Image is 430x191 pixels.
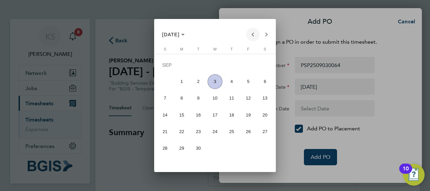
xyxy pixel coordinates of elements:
[157,140,173,156] button: September 28, 2025
[208,107,222,122] span: 17
[158,141,172,156] span: 28
[260,28,273,41] button: Next month
[240,123,257,140] button: September 26, 2025
[246,28,260,41] button: Previous month
[174,124,189,139] span: 22
[241,91,256,106] span: 12
[173,140,190,156] button: September 29, 2025
[241,74,256,89] span: 5
[403,169,409,177] div: 10
[240,73,257,90] button: September 5, 2025
[264,47,266,51] span: S
[223,73,240,90] button: September 4, 2025
[403,164,425,186] button: Open Resource Center, 10 new notifications
[223,107,240,123] button: September 18, 2025
[224,124,239,139] span: 25
[157,57,273,73] td: SEP
[173,107,190,123] button: September 15, 2025
[223,90,240,106] button: September 11, 2025
[157,90,173,106] button: September 7, 2025
[191,91,206,106] span: 9
[224,91,239,106] span: 11
[258,91,272,106] span: 13
[241,124,256,139] span: 26
[208,124,222,139] span: 24
[257,73,273,90] button: September 6, 2025
[240,90,257,106] button: September 12, 2025
[258,107,272,122] span: 20
[173,90,190,106] button: September 8, 2025
[174,141,189,156] span: 29
[231,47,233,51] span: T
[164,47,166,51] span: S
[224,107,239,122] span: 18
[158,91,172,106] span: 7
[191,74,206,89] span: 2
[247,47,249,51] span: F
[158,124,172,139] span: 21
[191,141,206,156] span: 30
[160,28,188,41] button: Choose month and year
[174,74,189,89] span: 1
[207,73,223,90] button: September 3, 2025
[257,90,273,106] button: September 13, 2025
[207,90,223,106] button: September 10, 2025
[191,107,206,122] span: 16
[190,90,207,106] button: September 9, 2025
[162,32,180,37] span: [DATE]
[207,123,223,140] button: September 24, 2025
[173,73,190,90] button: September 1, 2025
[174,107,189,122] span: 15
[224,74,239,89] span: 4
[197,47,199,51] span: T
[208,91,222,106] span: 10
[208,74,222,89] span: 3
[223,123,240,140] button: September 25, 2025
[173,123,190,140] button: September 22, 2025
[158,107,172,122] span: 14
[191,124,206,139] span: 23
[190,107,207,123] button: September 16, 2025
[257,107,273,123] button: September 20, 2025
[180,47,183,51] span: M
[157,123,173,140] button: September 21, 2025
[157,107,173,123] button: September 14, 2025
[190,123,207,140] button: September 23, 2025
[257,123,273,140] button: September 27, 2025
[207,107,223,123] button: September 17, 2025
[241,107,256,122] span: 19
[190,140,207,156] button: September 30, 2025
[240,107,257,123] button: September 19, 2025
[213,47,217,51] span: W
[190,73,207,90] button: September 2, 2025
[174,91,189,106] span: 8
[258,74,272,89] span: 6
[258,124,272,139] span: 27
